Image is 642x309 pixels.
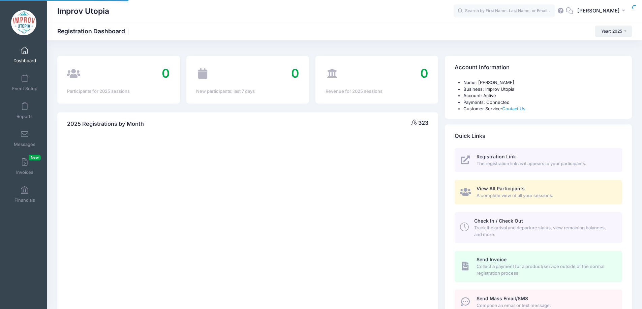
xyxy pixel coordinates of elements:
[9,127,41,150] a: Messages
[601,29,622,34] span: Year: 2025
[477,257,507,262] span: Send Invoice
[9,155,41,178] a: InvoicesNew
[17,114,33,119] span: Reports
[67,114,144,133] h4: 2025 Registrations by Month
[57,3,109,19] h1: Improv Utopia
[455,212,622,243] a: Check In / Check Out Track the arrival and departure status, view remaining balances, and more.
[463,92,622,99] li: Account: Active
[573,3,632,19] button: [PERSON_NAME]
[455,58,510,77] h4: Account Information
[9,99,41,122] a: Reports
[577,7,620,14] span: [PERSON_NAME]
[12,86,37,91] span: Event Setup
[463,79,622,86] li: Name: [PERSON_NAME]
[196,88,299,95] div: New participants: last 7 days
[57,28,131,35] h1: Registration Dashboard
[13,58,36,64] span: Dashboard
[474,218,523,224] span: Check In / Check Out
[454,4,555,18] input: Search by First Name, Last Name, or Email...
[162,66,170,81] span: 0
[463,86,622,93] li: Business: Improv Utopia
[477,160,614,167] span: The registration link as it appears to your participants.
[418,119,428,126] span: 323
[14,197,35,203] span: Financials
[477,296,528,301] span: Send Mass Email/SMS
[455,148,622,172] a: Registration Link The registration link as it appears to your participants.
[9,183,41,206] a: Financials
[477,192,614,199] span: A complete view of all your sessions.
[477,263,614,276] span: Collect a payment for a product/service outside of the normal registration process
[67,88,170,95] div: Participants for 2025 sessions
[474,225,614,238] span: Track the arrival and departure status, view remaining balances, and more.
[9,71,41,94] a: Event Setup
[477,154,516,159] span: Registration Link
[291,66,299,81] span: 0
[14,142,35,147] span: Messages
[477,186,525,191] span: View All Participants
[455,180,622,204] a: View All Participants A complete view of all your sessions.
[11,10,36,35] img: Improv Utopia
[455,126,485,146] h4: Quick Links
[326,88,428,95] div: Revenue for 2025 sessions
[29,155,41,160] span: New
[420,66,428,81] span: 0
[595,26,632,37] button: Year: 2025
[463,99,622,106] li: Payments: Connected
[477,302,614,309] span: Compose an email or text message.
[9,43,41,67] a: Dashboard
[16,169,33,175] span: Invoices
[455,251,622,282] a: Send Invoice Collect a payment for a product/service outside of the normal registration process
[502,106,525,111] a: Contact Us
[463,106,622,112] li: Customer Service:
